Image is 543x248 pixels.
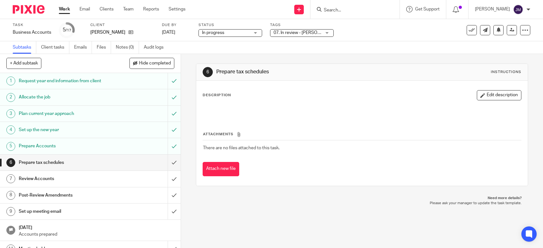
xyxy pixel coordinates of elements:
[19,125,114,135] h1: Set up the new year
[19,158,114,167] h1: Prepare tax schedules
[97,41,111,54] a: Files
[129,58,174,69] button: Hide completed
[477,90,521,100] button: Edit description
[198,23,262,28] label: Status
[162,23,191,28] label: Due by
[513,4,523,15] img: svg%3E
[13,5,45,14] img: Pixie
[13,23,51,28] label: Task
[19,191,114,200] h1: Post-Review Amendments
[415,7,440,11] span: Get Support
[491,70,521,75] div: Instructions
[19,231,174,238] p: Accounts prepared
[144,41,168,54] a: Audit logs
[6,207,15,216] div: 9
[6,109,15,118] div: 3
[475,6,510,12] p: [PERSON_NAME]
[66,29,71,32] small: /17
[203,67,213,77] div: 6
[63,26,71,34] div: 5
[6,191,15,200] div: 8
[116,41,139,54] a: Notes (0)
[203,132,233,136] span: Attachments
[6,158,15,167] div: 6
[74,41,92,54] a: Emails
[323,8,380,13] input: Search
[80,6,90,12] a: Email
[13,29,51,36] div: Business Accounts
[203,146,280,150] span: There are no files attached to this task.
[19,92,114,102] h1: Allocate the job
[202,30,224,35] span: In progress
[19,141,114,151] h1: Prepare Accounts
[162,30,175,35] span: [DATE]
[202,196,521,201] p: Need more details?
[19,76,114,86] h1: Request year end information from client
[6,77,15,85] div: 1
[202,201,521,206] p: Please ask your manager to update the task template.
[13,41,36,54] a: Subtasks
[270,23,334,28] label: Tags
[123,6,134,12] a: Team
[143,6,159,12] a: Reports
[169,6,185,12] a: Settings
[6,142,15,151] div: 5
[6,93,15,102] div: 2
[41,41,69,54] a: Client tasks
[203,93,231,98] p: Description
[90,23,154,28] label: Client
[19,174,114,184] h1: Review Accounts
[100,6,114,12] a: Clients
[139,61,171,66] span: Hide completed
[203,162,239,176] button: Attach new file
[59,6,70,12] a: Work
[216,69,376,75] h1: Prepare tax schedules
[6,58,41,69] button: + Add subtask
[90,29,125,36] p: [PERSON_NAME]
[19,207,114,216] h1: Set up meeting email
[274,30,337,35] span: 07. In review - [PERSON_NAME]
[19,223,174,231] h1: [DATE]
[19,109,114,118] h1: Plan current year approach
[6,125,15,134] div: 4
[6,174,15,183] div: 7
